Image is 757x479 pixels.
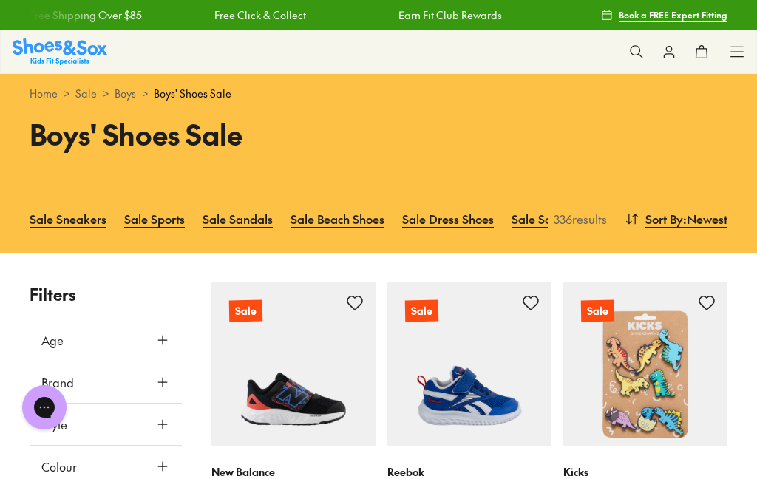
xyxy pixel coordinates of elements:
a: Sale [75,86,97,101]
a: Sale School [512,203,573,235]
a: Boys [115,86,136,101]
a: Sale [387,282,551,446]
h1: Boys' Shoes Sale [30,113,361,155]
p: Filters [30,282,182,307]
p: 336 results [548,210,607,228]
iframe: Gorgias live chat messenger [15,380,74,435]
span: Colour [41,458,77,475]
a: Home [30,86,58,101]
span: Book a FREE Expert Fitting [619,8,727,21]
a: Book a FREE Expert Fitting [601,1,727,28]
a: Sale Dress Shoes [402,203,494,235]
p: Sale [405,300,438,322]
button: Sort By:Newest [625,203,727,235]
span: Boys' Shoes Sale [154,86,231,101]
a: Sale Sneakers [30,203,106,235]
button: Style [30,404,182,445]
a: Sale Beach Shoes [291,203,384,235]
div: > > > [30,86,727,101]
span: Brand [41,373,74,391]
span: : Newest [683,210,727,228]
a: Sale Sandals [203,203,273,235]
a: Sale [563,282,727,446]
button: Age [30,319,182,361]
img: SNS_Logo_Responsive.svg [13,38,107,64]
p: Sale [581,300,614,322]
span: Sort By [645,210,683,228]
button: Brand [30,361,182,403]
a: Sale Sports [124,203,185,235]
a: Shoes & Sox [13,38,107,64]
a: Sale [211,282,376,446]
span: Age [41,331,64,349]
p: Sale [229,300,262,322]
